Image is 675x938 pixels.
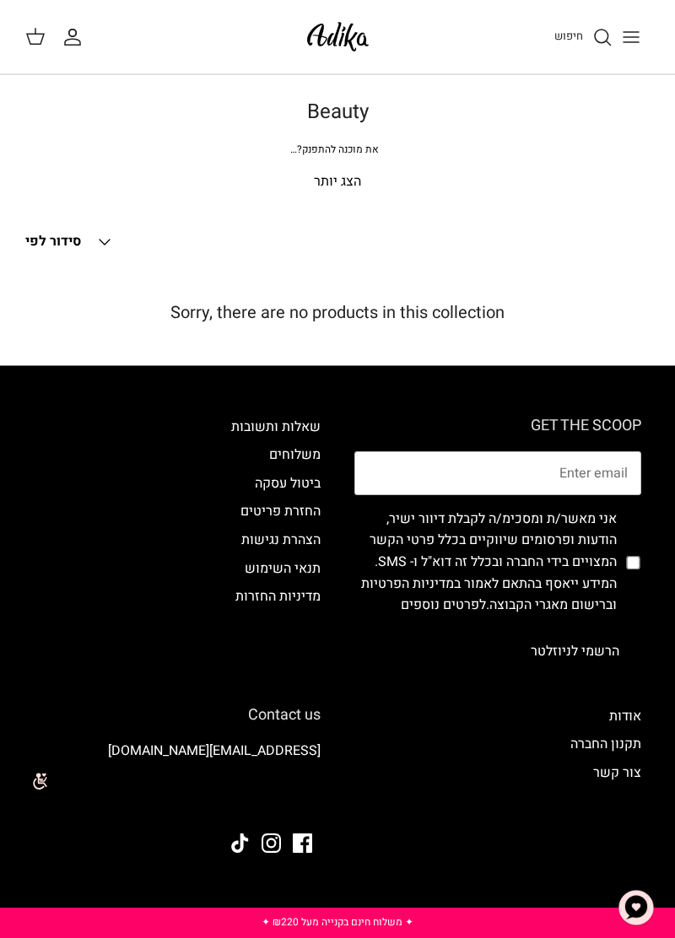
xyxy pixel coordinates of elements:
[593,763,641,783] a: צור קשר
[613,19,650,56] button: Toggle menu
[17,417,337,672] div: Secondary navigation
[262,914,413,930] a: ✦ משלוח חינם בקנייה מעל ₪220 ✦
[554,28,583,44] span: חיפוש
[611,882,661,933] button: צ'אט
[262,833,281,853] a: Instagram
[241,530,321,550] a: הצהרת נגישות
[570,734,641,754] a: תקנון החברה
[25,171,650,193] p: הצג יותר
[337,706,658,866] div: Secondary navigation
[354,509,617,617] label: אני מאשר/ת ומסכימ/ה לקבלת דיוור ישיר, הודעות ופרסומים שיווקיים בכלל פרטי הקשר המצויים בידי החברה ...
[401,595,486,615] a: לפרטים נוספים
[34,706,321,725] h6: Contact us
[269,445,321,465] a: משלוחים
[25,100,650,125] h1: Beauty
[230,833,250,853] a: Tiktok
[25,231,81,251] span: סידור לפי
[302,17,374,57] img: Adika IL
[354,417,641,435] h6: GET THE SCOOP
[235,586,321,606] a: מדיניות החזרות
[62,27,89,47] a: החשבון שלי
[240,501,321,521] a: החזרת פריטים
[25,224,115,261] button: סידור לפי
[354,451,641,495] input: Email
[554,27,613,47] a: חיפוש
[274,788,321,810] img: Adika IL
[245,558,321,579] a: תנאי השימוש
[13,757,59,804] img: accessibility_icon02.svg
[255,473,321,493] a: ביטול עסקה
[290,142,379,157] span: את מוכנה להתפנק?
[293,833,312,853] a: Facebook
[509,630,641,672] button: הרשמי לניוזלטר
[231,417,321,437] a: שאלות ותשובות
[609,706,641,726] a: אודות
[25,303,650,323] h5: Sorry, there are no products in this collection
[108,741,321,761] a: [EMAIL_ADDRESS][DOMAIN_NAME]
